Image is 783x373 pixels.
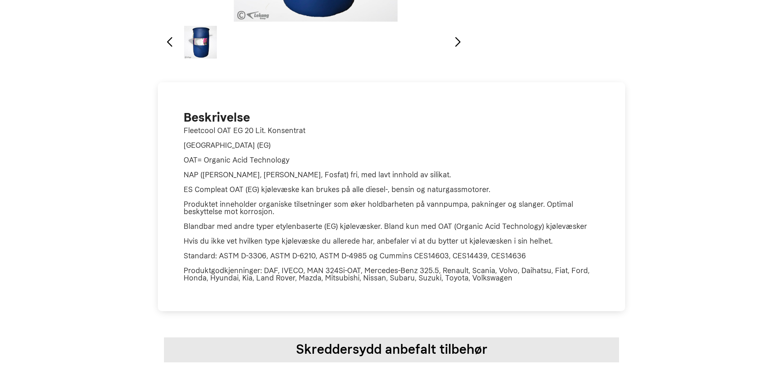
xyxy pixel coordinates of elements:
[184,127,599,282] p: Fleetcool OAT EG 20 Lit. Konsentrat [GEOGRAPHIC_DATA] (EG) OAT= Organic Acid Technology NAP ([PER...
[184,109,599,127] h2: Beskrivelse
[452,33,463,51] div: Next slide
[166,339,617,359] h2: Skreddersydd anbefalt tilbehør
[164,26,237,59] div: 1 / 1
[164,33,175,51] div: Previous slide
